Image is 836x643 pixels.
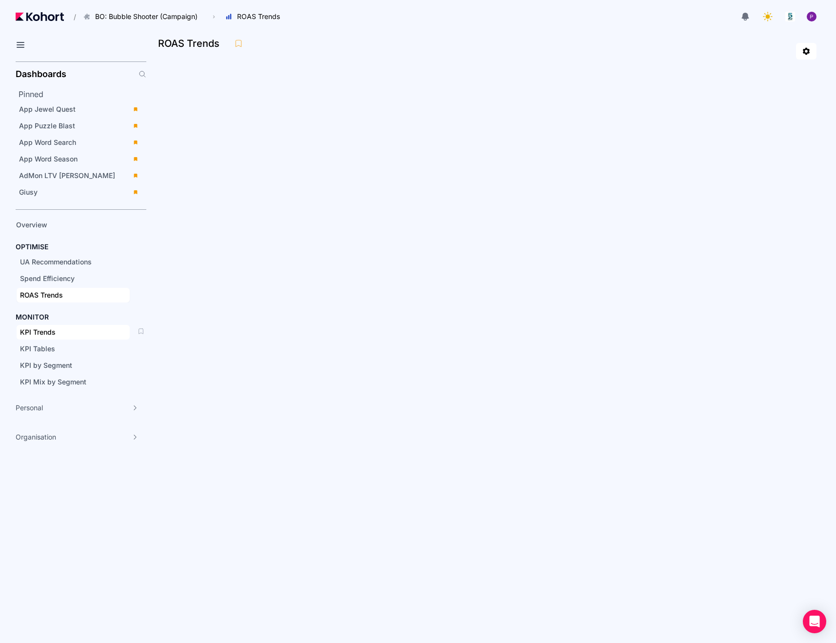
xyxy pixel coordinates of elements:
[16,403,43,413] span: Personal
[16,185,143,200] a: Giusy
[20,291,63,299] span: ROAS Trends
[20,274,75,282] span: Spend Efficiency
[16,168,143,183] a: AdMon LTV [PERSON_NAME]
[16,102,143,117] a: App Jewel Quest
[20,258,92,266] span: UA Recommendations
[16,221,47,229] span: Overview
[17,358,130,373] a: KPI by Segment
[19,105,76,113] span: App Jewel Quest
[16,70,66,79] h2: Dashboards
[78,8,208,25] button: BO: Bubble Shooter (Campaign)
[20,378,86,386] span: KPI Mix by Segment
[237,12,280,21] span: ROAS Trends
[211,13,217,20] span: ›
[19,155,78,163] span: App Word Season
[95,12,198,21] span: BO: Bubble Shooter (Campaign)
[17,375,130,389] a: KPI Mix by Segment
[17,342,130,356] a: KPI Tables
[17,325,130,340] a: KPI Trends
[16,242,48,252] h4: OPTIMISE
[19,188,38,196] span: Giusy
[19,171,115,180] span: AdMon LTV [PERSON_NAME]
[16,135,143,150] a: App Word Search
[158,39,225,48] h3: ROAS Trends
[66,12,76,22] span: /
[19,88,146,100] h2: Pinned
[16,119,143,133] a: App Puzzle Blast
[20,328,56,336] span: KPI Trends
[17,255,130,269] a: UA Recommendations
[803,610,826,633] div: Open Intercom Messenger
[785,12,795,21] img: logo_logo_images_1_20240607072359498299_20240828135028712857.jpeg
[17,271,130,286] a: Spend Efficiency
[19,121,75,130] span: App Puzzle Blast
[13,218,130,232] a: Overview
[17,288,130,302] a: ROAS Trends
[19,138,76,146] span: App Word Search
[220,8,290,25] button: ROAS Trends
[16,312,49,322] h4: MONITOR
[16,12,64,21] img: Kohort logo
[16,432,56,442] span: Organisation
[16,152,143,166] a: App Word Season
[20,361,72,369] span: KPI by Segment
[20,344,55,353] span: KPI Tables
